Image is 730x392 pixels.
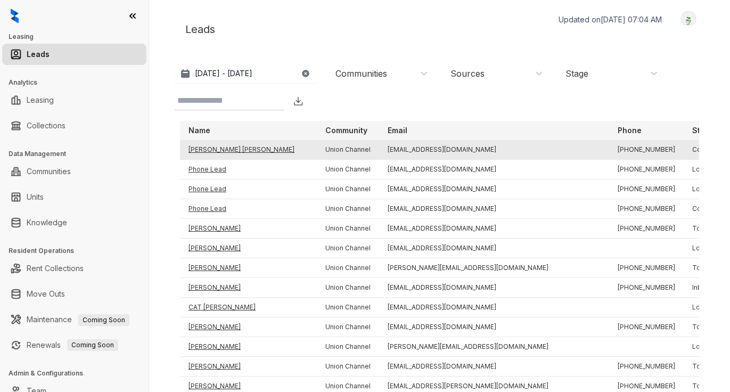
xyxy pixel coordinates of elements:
a: Units [27,186,44,208]
td: [PERSON_NAME] [180,317,317,337]
p: Name [188,125,210,136]
li: Rent Collections [2,258,146,279]
a: RenewalsComing Soon [27,334,118,356]
div: Sources [450,68,485,79]
li: Leasing [2,89,146,111]
td: [EMAIL_ADDRESS][DOMAIN_NAME] [379,317,609,337]
td: [PHONE_NUMBER] [609,219,684,239]
li: Leads [2,44,146,65]
td: [PHONE_NUMBER] [609,160,684,179]
li: Units [2,186,146,208]
img: Download [293,96,304,107]
li: Communities [2,161,146,182]
td: [EMAIL_ADDRESS][DOMAIN_NAME] [379,357,609,377]
li: Collections [2,115,146,136]
li: Move Outs [2,283,146,305]
h3: Analytics [9,78,149,87]
p: Phone [618,125,642,136]
p: [DATE] - [DATE] [195,68,252,79]
a: Collections [27,115,65,136]
li: Renewals [2,334,146,356]
td: Union Channel [317,239,379,258]
td: [EMAIL_ADDRESS][DOMAIN_NAME] [379,140,609,160]
span: Coming Soon [78,314,129,326]
td: [PHONE_NUMBER] [609,199,684,219]
td: [PERSON_NAME] [180,258,317,278]
td: [PERSON_NAME] [180,219,317,239]
td: [EMAIL_ADDRESS][DOMAIN_NAME] [379,160,609,179]
td: [PHONE_NUMBER] [609,357,684,377]
p: Updated on [DATE] 07:04 AM [559,14,662,25]
h3: Leasing [9,32,149,42]
td: Union Channel [317,219,379,239]
td: [EMAIL_ADDRESS][DOMAIN_NAME] [379,179,609,199]
td: Union Channel [317,258,379,278]
p: Stage [692,125,715,136]
td: [PHONE_NUMBER] [609,179,684,199]
td: [PERSON_NAME][EMAIL_ADDRESS][DOMAIN_NAME] [379,258,609,278]
td: [EMAIL_ADDRESS][DOMAIN_NAME] [379,219,609,239]
td: Phone Lead [180,179,317,199]
td: [PHONE_NUMBER] [609,258,684,278]
td: Phone Lead [180,199,317,219]
img: UserAvatar [681,13,696,24]
td: [EMAIL_ADDRESS][DOMAIN_NAME] [379,278,609,298]
a: Communities [27,161,71,182]
p: Community [325,125,367,136]
td: [PERSON_NAME] [180,337,317,357]
td: [PHONE_NUMBER] [609,317,684,337]
td: [EMAIL_ADDRESS][DOMAIN_NAME] [379,239,609,258]
h3: Admin & Configurations [9,369,149,378]
td: [PERSON_NAME] [180,278,317,298]
div: Leads [175,11,704,48]
td: Union Channel [317,337,379,357]
li: Maintenance [2,309,146,330]
a: Rent Collections [27,258,84,279]
a: Knowledge [27,212,67,233]
td: [PERSON_NAME] [180,357,317,377]
td: Union Channel [317,298,379,317]
h3: Resident Operations [9,246,149,256]
a: Leads [27,44,50,65]
td: Union Channel [317,140,379,160]
td: Phone Lead [180,160,317,179]
td: [EMAIL_ADDRESS][DOMAIN_NAME] [379,298,609,317]
td: Union Channel [317,278,379,298]
span: Coming Soon [67,339,118,351]
a: Leasing [27,89,54,111]
div: Communities [335,68,387,79]
h3: Data Management [9,149,149,159]
a: Move Outs [27,283,65,305]
p: Email [388,125,407,136]
td: Union Channel [317,199,379,219]
td: [PERSON_NAME][EMAIL_ADDRESS][DOMAIN_NAME] [379,337,609,357]
div: Stage [565,68,588,79]
td: Union Channel [317,317,379,337]
td: CAT [PERSON_NAME] [180,298,317,317]
td: [EMAIL_ADDRESS][DOMAIN_NAME] [379,199,609,219]
td: [PHONE_NUMBER] [609,278,684,298]
td: Union Channel [317,160,379,179]
td: [PERSON_NAME] [180,239,317,258]
button: [DATE] - [DATE] [175,64,318,83]
td: [PERSON_NAME] [PERSON_NAME] [180,140,317,160]
td: Union Channel [317,357,379,377]
img: SearchIcon [273,96,282,105]
li: Knowledge [2,212,146,233]
img: logo [11,9,19,23]
td: [PHONE_NUMBER] [609,140,684,160]
td: Union Channel [317,179,379,199]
